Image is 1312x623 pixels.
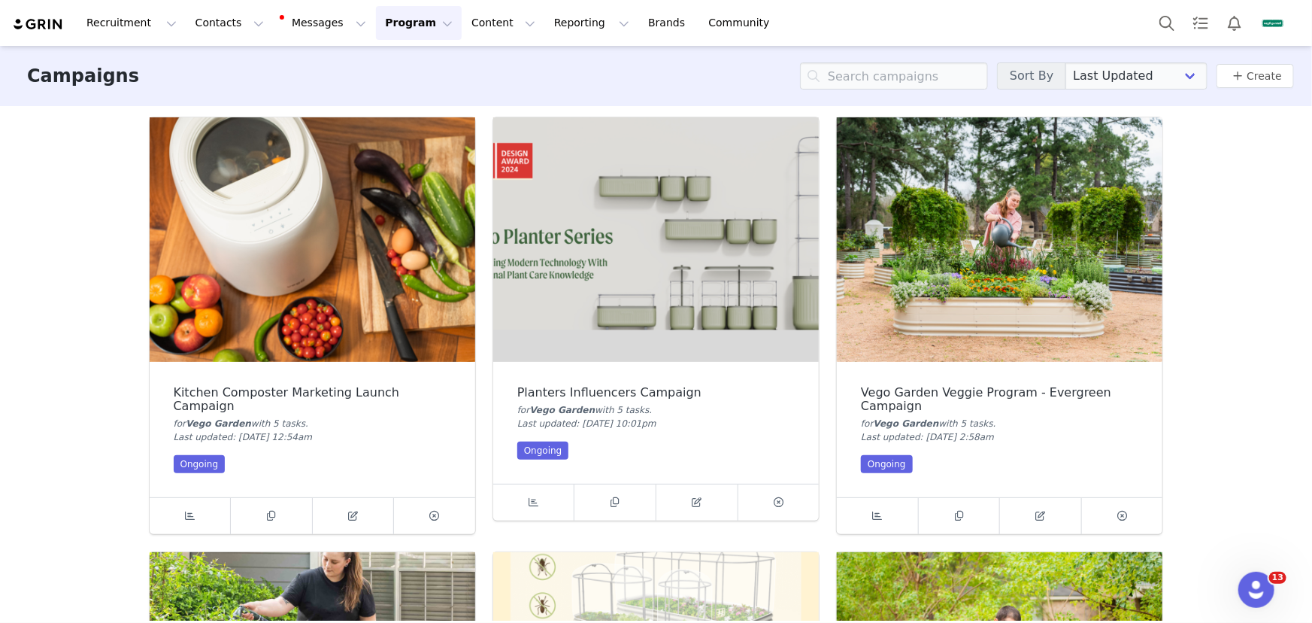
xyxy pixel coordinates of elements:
[12,17,65,32] img: grin logo
[545,6,638,40] button: Reporting
[150,117,475,362] img: Kitchen Composter Marketing Launch Campaign
[174,417,451,430] div: for with 5 task .
[517,403,795,417] div: for with 5 task .
[186,418,251,429] span: Vego Garden
[800,62,988,90] input: Search campaigns
[77,6,186,40] button: Recruitment
[27,62,139,90] h3: Campaigns
[1269,572,1286,584] span: 13
[174,455,226,473] div: Ongoing
[1261,11,1285,35] img: 15bafd44-9bb5-429c-8f18-59fefa57bfa9.jpg
[174,430,451,444] div: Last updated: [DATE] 12:54am
[639,6,698,40] a: Brands
[376,6,462,40] button: Program
[861,430,1138,444] div: Last updated: [DATE] 2:58am
[517,442,569,460] div: Ongoing
[1229,67,1282,85] a: Create
[462,6,544,40] button: Content
[1238,572,1274,608] iframe: Intercom live chat
[700,6,786,40] a: Community
[861,455,913,473] div: Ongoing
[644,405,649,415] span: s
[301,418,305,429] span: s
[1184,6,1217,40] a: Tasks
[1218,6,1251,40] button: Notifications
[874,418,939,429] span: Vego Garden
[1252,11,1300,35] button: Profile
[174,386,451,413] div: Kitchen Composter Marketing Launch Campaign
[517,386,795,400] div: Planters Influencers Campaign
[837,117,1162,362] img: Vego Garden Veggie Program - Evergreen Campaign
[861,386,1138,413] div: Vego Garden Veggie Program - Evergreen Campaign
[1150,6,1183,40] button: Search
[517,417,795,430] div: Last updated: [DATE] 10:01pm
[493,117,819,362] img: Planters Influencers Campaign
[529,405,595,415] span: Vego Garden
[274,6,375,40] button: Messages
[989,418,993,429] span: s
[1217,64,1294,88] button: Create
[186,6,273,40] button: Contacts
[861,417,1138,430] div: for with 5 task .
